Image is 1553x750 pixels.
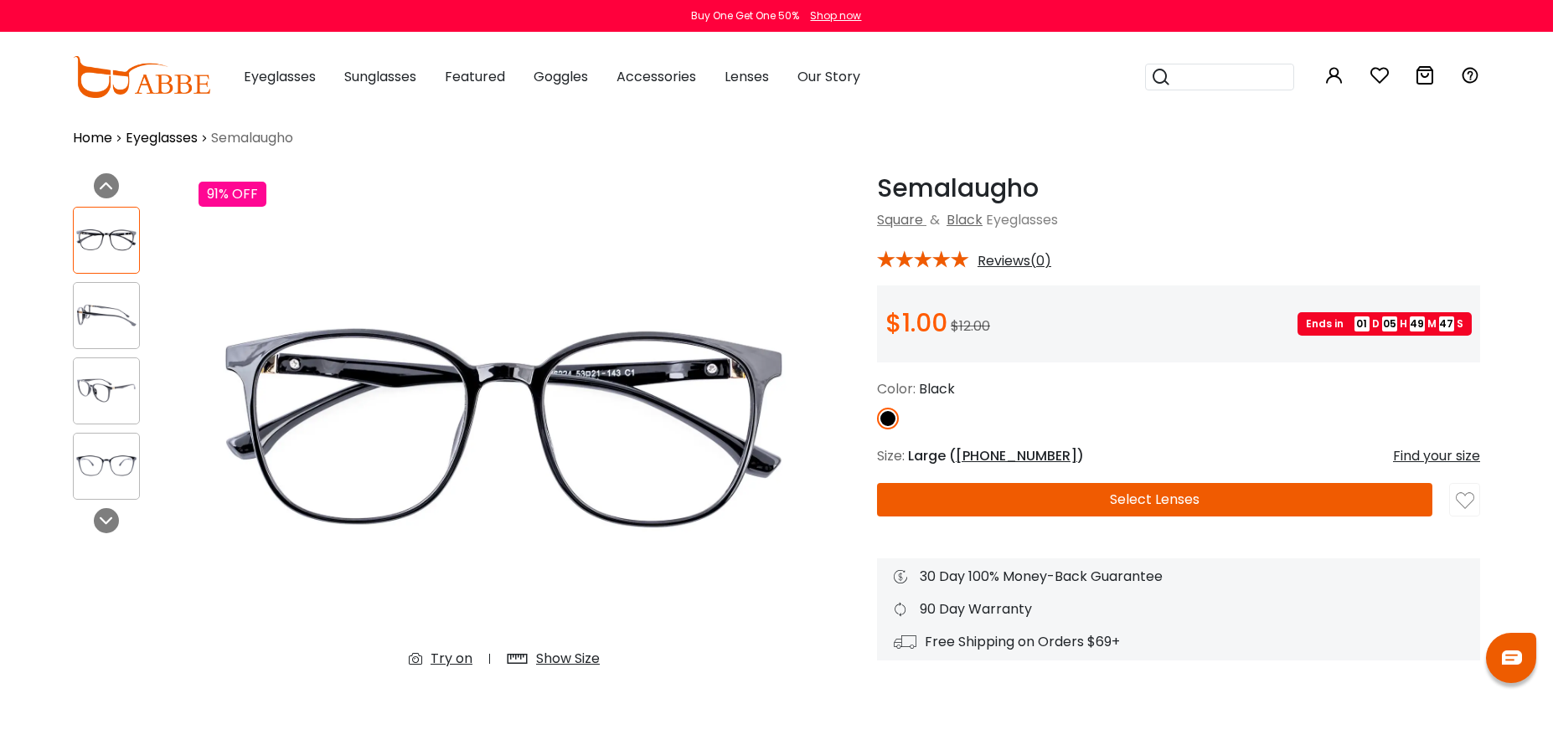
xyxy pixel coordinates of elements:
[877,173,1480,203] h1: Semalaugho
[1457,316,1463,331] span: S
[1427,316,1437,331] span: M
[1400,316,1407,331] span: H
[894,567,1463,587] div: 30 Day 100% Money-Back Guarantee
[199,173,810,682] img: Semalaugho Black Plastic Eyeglasses , UniversalBridgeFit Frames from ABBE Glasses
[877,210,923,229] a: Square
[344,67,416,86] span: Sunglasses
[908,446,1084,465] span: Large ( )
[74,449,139,482] img: Semalaugho Black Plastic Eyeglasses , UniversalBridgeFit Frames from ABBE Glasses
[725,67,769,86] span: Lenses
[802,8,862,23] a: Shop now
[74,223,139,256] img: Semalaugho Black Plastic Eyeglasses , UniversalBridgeFit Frames from ABBE Glasses
[1393,446,1480,466] div: Find your size
[126,128,198,148] a: Eyeglasses
[894,599,1463,619] div: 90 Day Warranty
[978,254,1051,269] span: Reviews(0)
[536,649,600,669] div: Show Size
[877,446,905,465] span: Size:
[811,8,862,23] div: Shop now
[956,446,1077,465] span: [PHONE_NUMBER]
[877,483,1432,516] button: Select Lenses
[1372,316,1380,331] span: D
[534,67,588,86] span: Goggles
[894,632,1463,652] div: Free Shipping on Orders $69+
[877,379,916,398] span: Color:
[74,299,139,331] img: Semalaugho Black Plastic Eyeglasses , UniversalBridgeFit Frames from ABBE Glasses
[1502,650,1522,665] img: chat
[926,210,943,229] span: &
[1439,316,1454,331] span: 47
[73,56,210,98] img: abbeglasses.com
[431,649,472,669] div: Try on
[947,210,983,229] a: Black
[1382,316,1397,331] span: 05
[73,128,112,148] a: Home
[74,374,139,407] img: Semalaugho Black Plastic Eyeglasses , UniversalBridgeFit Frames from ABBE Glasses
[1410,316,1425,331] span: 49
[951,316,990,336] span: $12.00
[885,305,947,341] span: $1.00
[797,67,860,86] span: Our Story
[1306,316,1352,331] span: Ends in
[617,67,696,86] span: Accessories
[445,67,505,86] span: Featured
[692,8,800,23] div: Buy One Get One 50%
[1354,316,1370,331] span: 01
[1456,491,1474,510] img: like
[919,379,955,398] span: Black
[211,128,293,148] span: Semalaugho
[244,67,316,86] span: Eyeglasses
[986,210,1058,229] span: Eyeglasses
[199,182,266,207] div: 91% OFF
